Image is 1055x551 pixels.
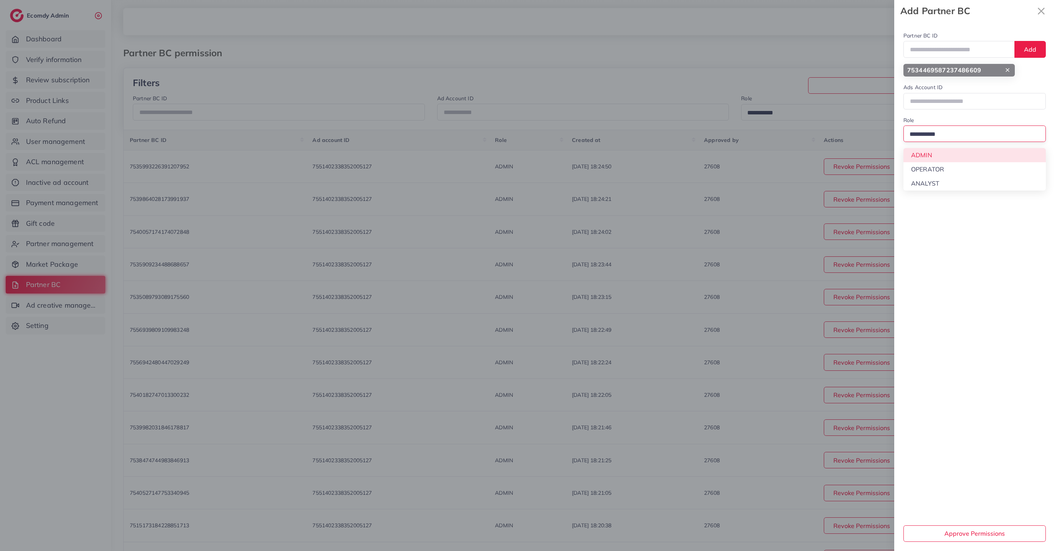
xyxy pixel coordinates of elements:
[903,83,942,91] label: Ads Account ID
[903,126,1046,142] div: Search for option
[903,176,1046,191] li: ANALYST
[944,530,1005,537] span: Approve Permissions
[903,148,1046,162] li: ADMIN
[903,32,937,39] label: Partner BC ID
[903,525,1046,542] button: Approve Permissions
[903,116,914,124] label: Role
[907,129,1036,140] input: Search for option
[1034,3,1049,19] button: Close
[907,66,981,75] strong: 7534469587237486609
[900,4,1034,18] strong: Add Partner BC
[903,162,1046,176] li: OPERATOR
[1034,3,1049,19] svg: x
[1014,41,1046,57] button: Add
